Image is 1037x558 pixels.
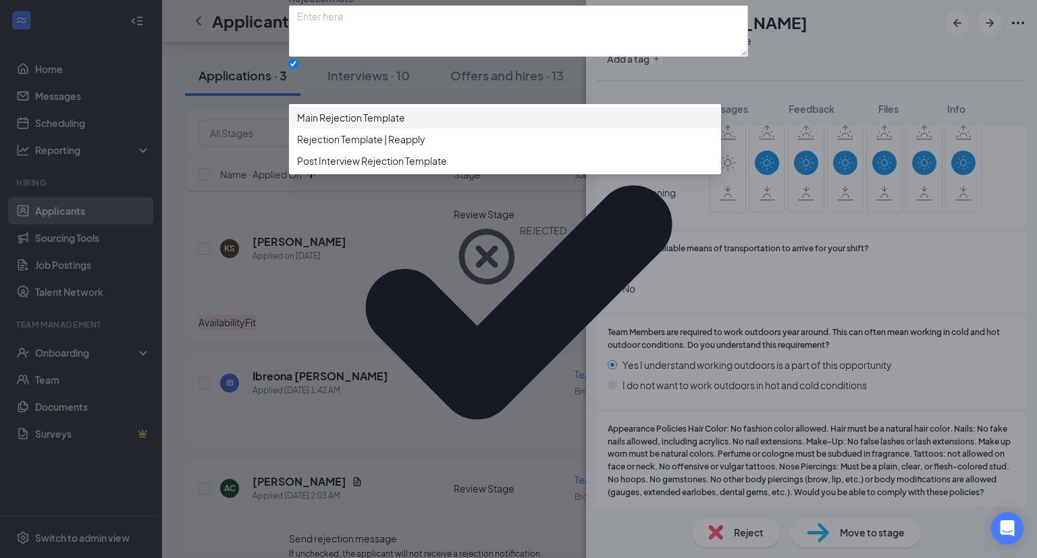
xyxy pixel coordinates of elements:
span: Rejection Template | Reapply [297,132,425,147]
div: Open Intercom Messenger [991,512,1023,544]
input: Send rejection messageIf unchecked, the applicant will not receive a rejection notification. [289,59,298,68]
svg: Checkmark [289,72,748,532]
span: Main Rejection Template [297,110,405,125]
div: Send rejection message [289,532,748,545]
span: Post Interview Rejection Template [297,153,447,168]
